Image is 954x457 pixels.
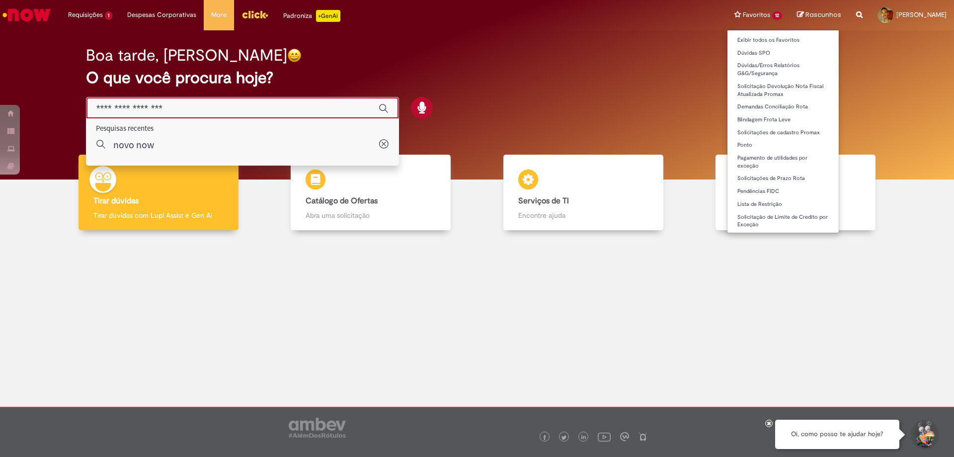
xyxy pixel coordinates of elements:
img: logo_footer_linkedin.png [581,435,586,441]
a: Exibir todos os Favoritos [727,35,839,46]
p: +GenAi [316,10,340,22]
a: Solicitações de cadastro Promax [727,127,839,138]
a: Ponto [727,140,839,151]
b: Catálogo de Ofertas [306,196,378,206]
button: Iniciar Conversa de Suporte [909,420,939,450]
a: Lista de Restrição [727,199,839,210]
p: Tirar dúvidas com Lupi Assist e Gen Ai [93,210,224,220]
img: click_logo_yellow_360x200.png [241,7,268,22]
span: Favoritos [743,10,770,20]
img: logo_footer_facebook.png [542,435,547,440]
div: Oi, como posso te ajudar hoje? [775,420,899,449]
div: Padroniza [283,10,340,22]
span: 1 [105,11,112,20]
h2: O que você procura hoje? [86,69,869,87]
p: Encontre ajuda [518,210,648,220]
span: Requisições [68,10,103,20]
ul: Favoritos [727,30,839,233]
img: logo_footer_twitter.png [561,435,566,440]
p: Abra uma solicitação [306,210,436,220]
a: Solicitação de Limite de Credito por Exceção [727,212,839,230]
img: logo_footer_ambev_rotulo_gray.png [289,418,346,438]
a: Dúvidas/Erros Relatórios G&G/Segurança [727,60,839,79]
span: Rascunhos [805,10,841,19]
a: Solicitação Devolução Nota Fiscal Atualizada Promax [727,81,839,99]
span: 12 [772,11,782,20]
span: Despesas Corporativas [127,10,196,20]
a: Serviços de TI Encontre ajuda [477,155,690,231]
a: Catálogo de Ofertas Abra uma solicitação [265,155,477,231]
img: logo_footer_youtube.png [598,430,611,443]
h2: Boa tarde, [PERSON_NAME] [86,47,287,64]
b: Tirar dúvidas [93,196,139,206]
img: logo_footer_workplace.png [620,432,629,441]
a: Pagamento de utilidades por exceção [727,153,839,171]
img: logo_footer_naosei.png [638,432,647,441]
a: Base de Conhecimento Consulte e aprenda [690,155,902,231]
a: Solicitações de Prazo Rota [727,173,839,184]
img: happy-face.png [287,48,302,63]
a: Blindagem Frota Leve [727,114,839,125]
b: Serviços de TI [518,196,569,206]
img: ServiceNow [1,5,52,25]
span: [PERSON_NAME] [896,10,947,19]
a: Pendências FIDC [727,186,839,197]
a: Demandas Conciliação Rota [727,101,839,112]
a: Dúvidas SPO [727,48,839,59]
a: Rascunhos [797,10,841,20]
span: More [211,10,227,20]
a: Tirar dúvidas Tirar dúvidas com Lupi Assist e Gen Ai [52,155,265,231]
